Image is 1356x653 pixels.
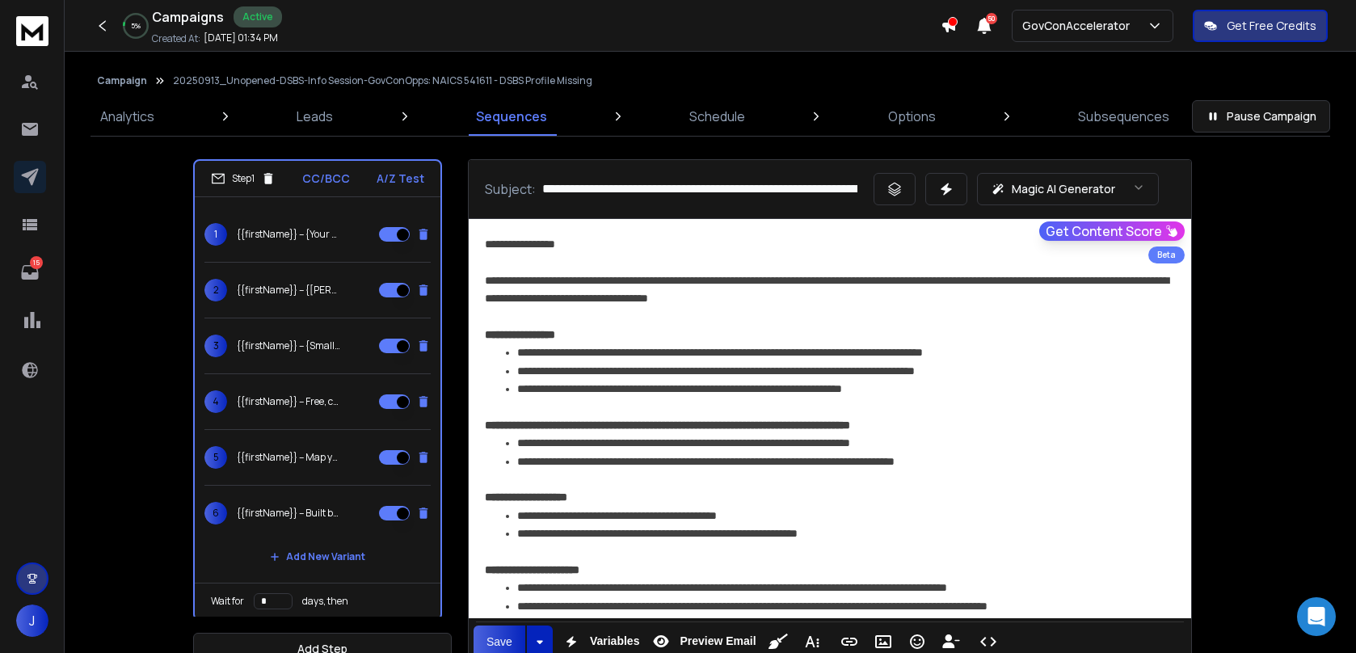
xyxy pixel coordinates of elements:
[204,502,227,525] span: 6
[204,223,227,246] span: 1
[977,173,1159,205] button: Magic AI Generator
[204,335,227,357] span: 3
[676,634,759,648] span: Preview Email
[204,32,278,44] p: [DATE] 01:34 PM
[377,171,424,187] p: A/Z Test
[237,228,340,241] p: {{firstName}} – {Your DSBS profile isn’t findable|Your DSBS profile isn’t showing up|Your DSBS pr...
[173,74,592,87] p: 20250913_Unopened-DSBS-Info Session-GovConOpps: NAICS 541611 - DSBS Profile Missing
[297,107,333,126] p: Leads
[211,595,244,608] p: Wait for
[204,279,227,301] span: 2
[237,284,340,297] p: {{firstName}} – {[PERSON_NAME] registered, but invisible in DSBS searches?|[PERSON_NAME] register...
[237,339,340,352] p: {{firstName}} – {Small-dollar|Quick-turn|Low-value} buys go first - {empty DSBS|a blank DSBS} {co...
[16,605,48,637] button: J
[14,256,46,289] a: 15
[211,171,276,186] div: Step 1
[1068,97,1179,136] a: Subsequences
[193,159,442,621] li: Step1CC/BCCA/Z Test1{{firstName}} – {Your DSBS profile isn’t findable|Your DSBS profile isn’t sho...
[97,74,147,87] button: Campaign
[680,97,755,136] a: Schedule
[1022,18,1136,34] p: GovConAccelerator
[152,32,200,45] p: Created At:
[16,16,48,46] img: logo
[587,634,643,648] span: Variables
[476,107,547,126] p: Sequences
[1193,10,1328,42] button: Get Free Credits
[888,107,936,126] p: Options
[1078,107,1169,126] p: Subsequences
[204,390,227,413] span: 4
[204,446,227,469] span: 5
[1039,221,1185,241] button: Get Content Score
[878,97,945,136] a: Options
[237,395,340,408] p: {{firstName}} – Free, custom {1-hour|60-minute} federal contracting plan for {{Company}}
[485,179,536,199] p: Subject:
[302,595,348,608] p: days, then
[234,6,282,27] div: Active
[100,107,154,126] p: Analytics
[237,451,340,464] p: {{firstName}} – Map your fastest federal wins (Micro-Purchase, SAP, Set-Asides) — {free plan|comp...
[302,171,350,187] p: CC/BCC
[1297,597,1336,636] div: Open Intercom Messenger
[1192,100,1330,133] button: Pause Campaign
[257,541,378,573] button: Add New Variant
[237,507,340,520] p: {{firstName}} – Built by a {Senior Analyst|Senior Federal Data Analyst} and retired DHS HCA—your ...
[1148,246,1185,263] div: Beta
[466,97,557,136] a: Sequences
[287,97,343,136] a: Leads
[91,97,164,136] a: Analytics
[152,7,224,27] h1: Campaigns
[1012,181,1115,197] p: Magic AI Generator
[1227,18,1316,34] p: Get Free Credits
[30,256,43,269] p: 15
[131,21,141,31] p: 5 %
[689,107,745,126] p: Schedule
[986,13,997,24] span: 50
